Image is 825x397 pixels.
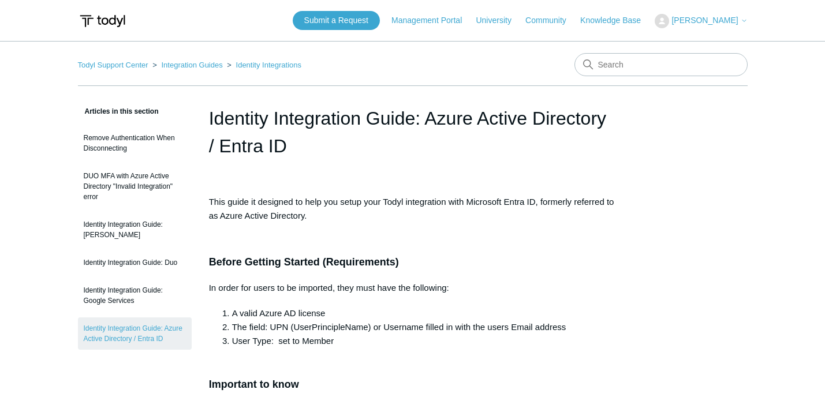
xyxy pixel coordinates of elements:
[580,14,652,27] a: Knowledge Base
[574,53,748,76] input: Search
[78,279,192,312] a: Identity Integration Guide: Google Services
[78,107,159,115] span: Articles in this section
[232,320,617,334] li: The field: UPN (UserPrincipleName) or Username filled in with the users Email address
[78,317,192,350] a: Identity Integration Guide: Azure Active Directory / Entra ID
[293,11,380,30] a: Submit a Request
[150,61,225,69] li: Integration Guides
[655,14,747,28] button: [PERSON_NAME]
[78,61,148,69] a: Todyl Support Center
[671,16,738,25] span: [PERSON_NAME]
[236,61,301,69] a: Identity Integrations
[209,359,617,393] h3: Important to know
[209,104,617,160] h1: Identity Integration Guide: Azure Active Directory / Entra ID
[78,61,151,69] li: Todyl Support Center
[78,214,192,246] a: Identity Integration Guide: [PERSON_NAME]
[78,10,127,32] img: Todyl Support Center Help Center home page
[232,306,617,320] li: A valid Azure AD license
[225,61,301,69] li: Identity Integrations
[78,252,192,274] a: Identity Integration Guide: Duo
[209,281,617,295] p: In order for users to be imported, they must have the following:
[78,165,192,208] a: DUO MFA with Azure Active Directory "Invalid Integration" error
[232,334,617,348] li: User Type: set to Member
[476,14,522,27] a: University
[391,14,473,27] a: Management Portal
[78,127,192,159] a: Remove Authentication When Disconnecting
[161,61,222,69] a: Integration Guides
[209,195,617,223] p: This guide it designed to help you setup your Todyl integration with Microsoft Entra ID, formerly...
[209,254,617,271] h3: Before Getting Started (Requirements)
[525,14,578,27] a: Community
